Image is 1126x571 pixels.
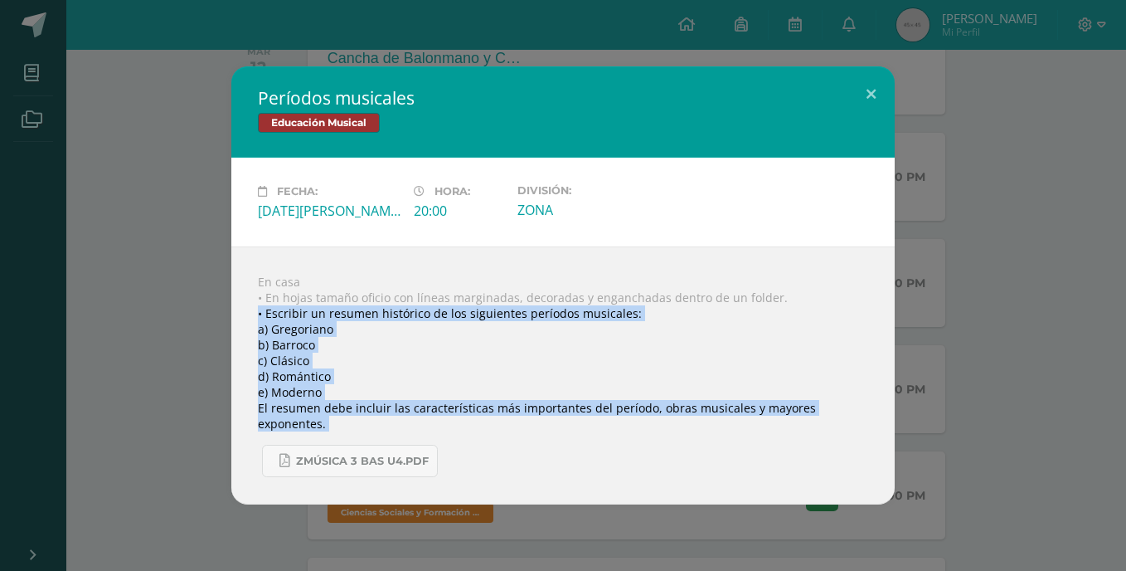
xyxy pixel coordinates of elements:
button: Close (Esc) [847,66,895,123]
div: ZONA [517,201,660,219]
div: En casa • En hojas tamaño oficio con líneas marginadas, decoradas y enganchadas dentro de un fold... [231,246,895,505]
div: [DATE][PERSON_NAME] [258,202,400,220]
span: Hora: [434,185,470,198]
div: 20:00 [414,202,504,220]
label: División: [517,184,660,197]
span: Zmúsica 3 Bas U4.pdf [296,455,429,468]
a: Zmúsica 3 Bas U4.pdf [262,445,438,477]
h2: Períodos musicales [258,86,868,110]
span: Educación Musical [258,113,380,133]
span: Fecha: [277,185,318,198]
